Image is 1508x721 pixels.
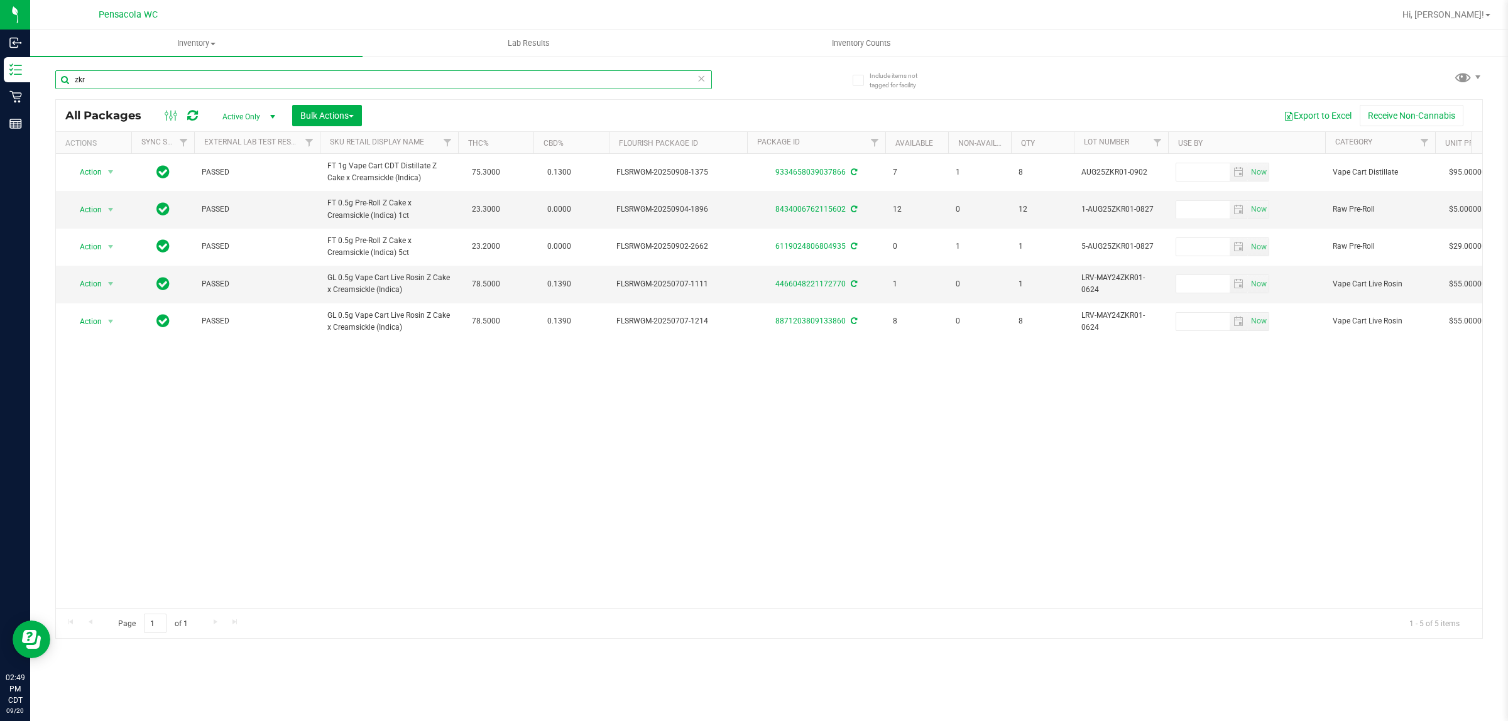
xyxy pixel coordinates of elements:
[757,138,800,146] a: Package ID
[865,132,885,153] a: Filter
[1084,138,1129,146] a: Lot Number
[202,241,312,252] span: PASSED
[466,163,506,182] span: 75.3000
[466,200,506,219] span: 23.3000
[1230,313,1248,330] span: select
[103,275,119,293] span: select
[619,139,698,148] a: Flourish Package ID
[156,237,170,255] span: In Sync
[292,105,362,126] button: Bulk Actions
[1248,313,1269,330] span: select
[1081,310,1161,333] span: LRV-MAY24ZKR01-0624
[202,315,312,327] span: PASSED
[1019,278,1066,290] span: 1
[775,205,846,214] a: 8434006762115602
[1081,241,1161,252] span: 5-AUG25ZKR01-0827
[1248,163,1269,182] span: Set Current date
[1178,139,1203,148] a: Use By
[815,38,908,49] span: Inventory Counts
[541,163,577,182] span: 0.1300
[956,241,1003,252] span: 1
[893,166,941,178] span: 7
[1019,203,1066,215] span: 12
[541,200,577,219] span: 0.0000
[1248,275,1269,293] span: Set Current date
[1333,241,1428,252] span: Raw Pre-Roll
[1399,614,1470,632] span: 1 - 5 of 5 items
[1248,200,1269,219] span: Set Current date
[616,278,740,290] span: FLSRWGM-20250707-1111
[616,241,740,252] span: FLSRWGM-20250902-2662
[173,132,194,153] a: Filter
[1443,275,1492,293] span: $55.00000
[1333,166,1428,178] span: Vape Cart Distillate
[1443,237,1492,256] span: $29.00000
[202,278,312,290] span: PASSED
[1081,166,1161,178] span: AUG25ZKR01-0902
[775,242,846,251] a: 6119024806804935
[300,111,354,121] span: Bulk Actions
[103,313,119,330] span: select
[1443,200,1488,219] span: $5.00000
[99,9,158,20] span: Pensacola WC
[202,203,312,215] span: PASSED
[1248,201,1269,219] span: select
[1333,315,1428,327] span: Vape Cart Live Rosin
[204,138,303,146] a: External Lab Test Result
[156,275,170,293] span: In Sync
[1081,203,1161,215] span: 1-AUG25ZKR01-0827
[327,272,451,296] span: GL 0.5g Vape Cart Live Rosin Z Cake x Creamsickle (Indica)
[466,275,506,293] span: 78.5000
[1021,139,1035,148] a: Qty
[68,163,102,181] span: Action
[1147,132,1168,153] a: Filter
[849,279,857,288] span: Sync from Compliance System
[9,63,22,76] inline-svg: Inventory
[68,275,102,293] span: Action
[1333,278,1428,290] span: Vape Cart Live Rosin
[1019,166,1066,178] span: 8
[65,139,126,148] div: Actions
[103,163,119,181] span: select
[299,132,320,153] a: Filter
[1360,105,1463,126] button: Receive Non-Cannabis
[893,203,941,215] span: 12
[956,278,1003,290] span: 0
[466,312,506,330] span: 78.5000
[30,38,363,49] span: Inventory
[895,139,933,148] a: Available
[13,621,50,658] iframe: Resource center
[849,168,857,176] span: Sync from Compliance System
[893,241,941,252] span: 0
[544,139,564,148] a: CBD%
[156,200,170,218] span: In Sync
[1443,163,1492,182] span: $95.00000
[870,71,932,90] span: Include items not tagged for facility
[958,139,1014,148] a: Non-Available
[541,312,577,330] span: 0.1390
[327,310,451,333] span: GL 0.5g Vape Cart Live Rosin Z Cake x Creamsickle (Indica)
[775,168,846,176] a: 9334658039037866
[1333,203,1428,215] span: Raw Pre-Roll
[1248,312,1269,330] span: Set Current date
[1230,275,1248,293] span: select
[468,139,489,148] a: THC%
[491,38,567,49] span: Lab Results
[1443,312,1492,330] span: $55.00000
[68,201,102,219] span: Action
[956,166,1003,178] span: 1
[1019,315,1066,327] span: 8
[466,237,506,256] span: 23.2000
[1402,9,1484,19] span: Hi, [PERSON_NAME]!
[697,70,706,87] span: Clear
[1230,238,1248,256] span: select
[68,238,102,256] span: Action
[9,90,22,103] inline-svg: Retail
[65,109,154,122] span: All Packages
[1248,163,1269,181] span: select
[541,237,577,256] span: 0.0000
[156,312,170,330] span: In Sync
[956,315,1003,327] span: 0
[849,205,857,214] span: Sync from Compliance System
[9,36,22,49] inline-svg: Inbound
